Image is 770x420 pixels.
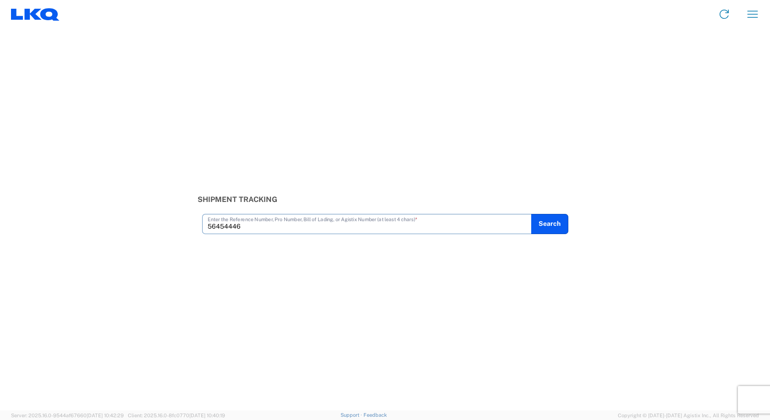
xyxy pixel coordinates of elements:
[341,412,363,418] a: Support
[363,412,387,418] a: Feedback
[189,413,225,418] span: [DATE] 10:40:19
[11,413,124,418] span: Server: 2025.16.0-9544af67660
[128,413,225,418] span: Client: 2025.16.0-8fc0770
[618,411,759,420] span: Copyright © [DATE]-[DATE] Agistix Inc., All Rights Reserved
[531,214,568,234] button: Search
[87,413,124,418] span: [DATE] 10:42:29
[198,195,573,204] h3: Shipment Tracking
